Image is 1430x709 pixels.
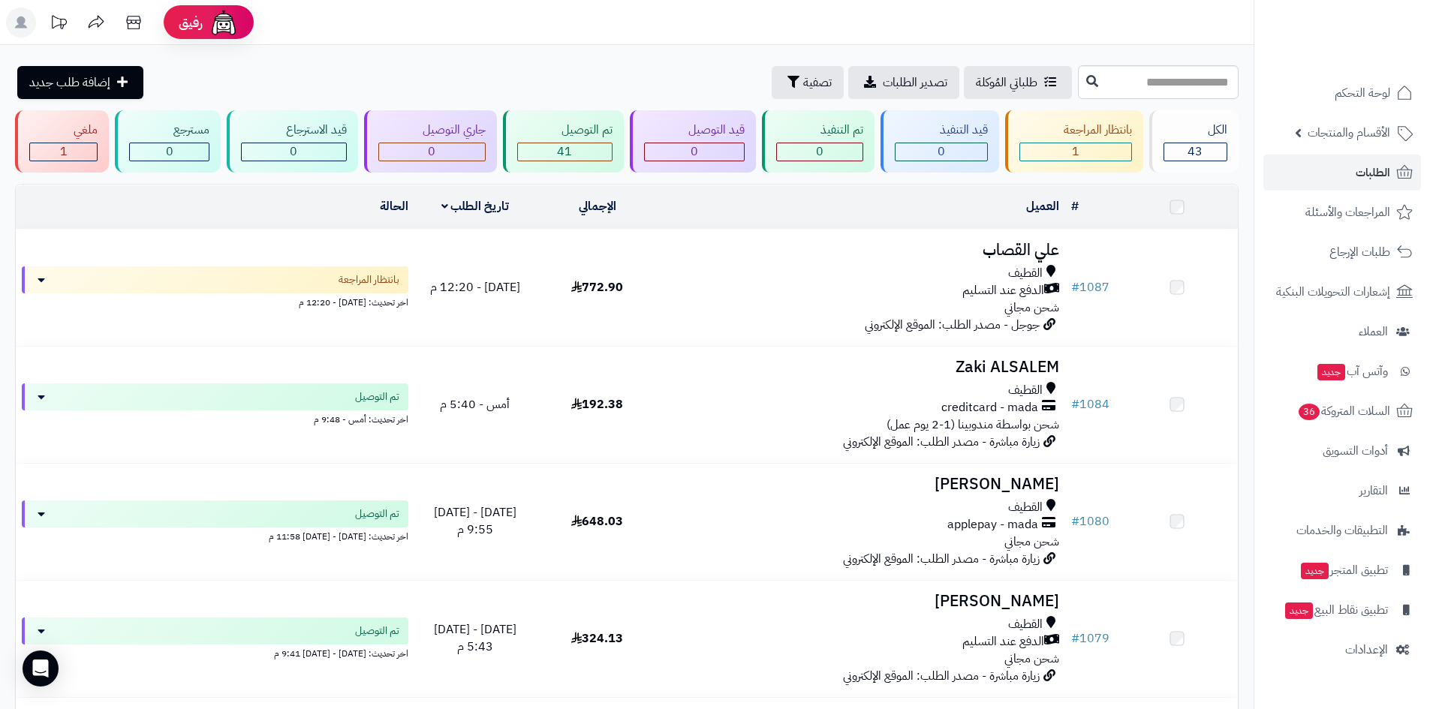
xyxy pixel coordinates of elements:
span: القطيف [1008,499,1043,516]
div: 0 [379,143,485,161]
span: تصدير الطلبات [883,74,947,92]
span: طلباتي المُوكلة [976,74,1037,92]
span: 0 [290,143,297,161]
a: تحديثات المنصة [40,8,77,41]
span: applepay - mada [947,516,1038,533]
a: لوحة التحكم [1263,75,1421,111]
a: قيد الاسترجاع 0 [224,110,360,173]
div: اخر تحديث: أمس - 9:48 م [22,410,408,426]
span: طلبات الإرجاع [1329,242,1390,263]
a: تطبيق المتجرجديد [1263,552,1421,588]
span: جوجل - مصدر الطلب: الموقع الإلكتروني [865,316,1040,334]
a: الإعدادات [1263,632,1421,668]
span: شحن مجاني [1004,299,1059,317]
span: جديد [1301,563,1329,579]
div: 41 [518,143,612,161]
span: الإعدادات [1345,639,1388,660]
span: 648.03 [571,512,623,530]
span: زيارة مباشرة - مصدر الطلب: الموقع الإلكتروني [843,550,1040,568]
span: المراجعات والأسئلة [1305,202,1390,223]
div: 0 [242,143,345,161]
div: 1 [30,143,97,161]
span: # [1071,629,1079,647]
a: الحالة [380,197,408,215]
span: 43 [1188,143,1203,161]
span: الطلبات [1356,162,1390,183]
div: اخر تحديث: [DATE] - [DATE] 11:58 م [22,527,408,543]
a: إضافة طلب جديد [17,66,143,99]
div: اخر تحديث: [DATE] - [DATE] 9:41 م [22,644,408,660]
span: # [1071,512,1079,530]
span: تم التوصيل [355,389,399,404]
span: بانتظار المراجعة [339,272,399,287]
div: 0 [777,143,863,161]
span: التطبيقات والخدمات [1296,520,1388,541]
span: تطبيق المتجر [1299,560,1388,581]
div: تم التنفيذ [776,122,863,139]
span: الدفع عند التسليم [962,633,1044,650]
div: مسترجع [129,122,209,139]
img: logo-2.png [1328,22,1416,53]
a: # [1071,197,1079,215]
a: تاريخ الطلب [441,197,510,215]
span: رفيق [179,14,203,32]
a: المراجعات والأسئلة [1263,194,1421,230]
div: قيد التنفيذ [895,122,987,139]
span: أدوات التسويق [1323,440,1388,461]
span: [DATE] - [DATE] 5:43 م [434,620,516,656]
span: جديد [1285,602,1313,619]
a: #1084 [1071,395,1109,413]
span: 192.38 [571,395,623,413]
a: مسترجع 0 [112,110,224,173]
span: تطبيق نقاط البيع [1284,599,1388,620]
span: تصفية [803,74,832,92]
span: 36 [1298,403,1320,421]
span: [DATE] - 12:20 م [430,278,520,296]
span: 41 [557,143,572,161]
span: شحن بواسطة مندوبينا (1-2 يوم عمل) [887,416,1059,434]
a: التقارير [1263,473,1421,509]
span: إشعارات التحويلات البنكية [1276,281,1390,302]
a: طلبات الإرجاع [1263,234,1421,270]
span: 0 [816,143,823,161]
span: القطيف [1008,265,1043,282]
span: زيارة مباشرة - مصدر الطلب: الموقع الإلكتروني [843,667,1040,685]
span: 0 [691,143,698,161]
a: الإجمالي [579,197,616,215]
div: الكل [1164,122,1227,139]
div: تم التوصيل [517,122,613,139]
h3: Zaki ALSALEM [664,359,1059,376]
a: أدوات التسويق [1263,433,1421,469]
a: الطلبات [1263,155,1421,191]
span: # [1071,395,1079,413]
span: 0 [428,143,435,161]
div: 0 [130,143,209,161]
span: 0 [166,143,173,161]
button: تصفية [772,66,844,99]
a: إشعارات التحويلات البنكية [1263,274,1421,310]
span: 0 [938,143,945,161]
span: [DATE] - [DATE] 9:55 م [434,503,516,539]
div: 1 [1020,143,1131,161]
div: 0 [645,143,744,161]
div: ملغي [29,122,98,139]
span: 324.13 [571,629,623,647]
span: # [1071,278,1079,296]
span: أمس - 5:40 م [440,395,510,413]
a: قيد التنفيذ 0 [878,110,1001,173]
div: قيد التوصيل [644,122,745,139]
h3: علي القصاب [664,242,1059,259]
span: جديد [1317,364,1345,380]
a: #1087 [1071,278,1109,296]
img: ai-face.png [209,8,239,38]
span: creditcard - mada [941,399,1038,416]
div: جاري التوصيل [378,122,486,139]
a: السلات المتروكة36 [1263,393,1421,429]
span: شحن مجاني [1004,533,1059,551]
span: تم التوصيل [355,623,399,638]
h3: [PERSON_NAME] [664,593,1059,610]
div: 0 [896,143,986,161]
span: السلات المتروكة [1297,401,1390,422]
a: تطبيق نقاط البيعجديد [1263,592,1421,628]
span: تم التوصيل [355,506,399,521]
